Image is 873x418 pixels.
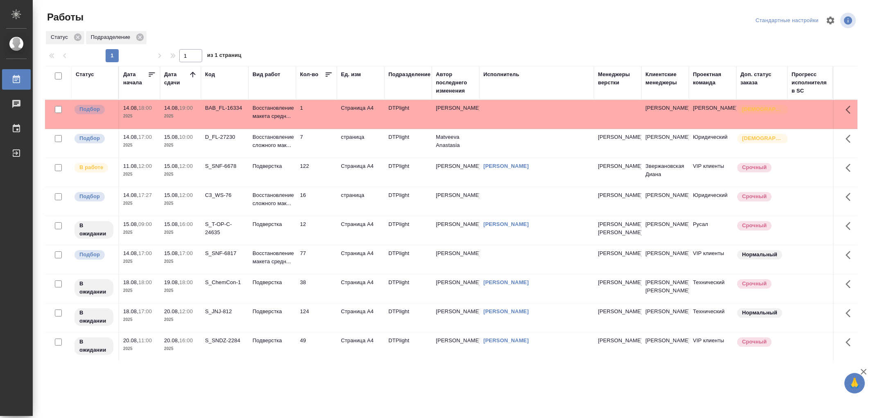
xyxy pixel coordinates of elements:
p: 16:00 [179,337,193,343]
div: Можно подбирать исполнителей [74,104,114,115]
td: DTPlight [384,216,432,245]
p: 2025 [123,345,156,353]
span: Работы [45,11,83,24]
p: Нормальный [742,251,777,259]
button: Здесь прячутся важные кнопки [841,158,860,178]
p: Срочный [742,338,767,346]
span: 🙏 [848,375,862,392]
td: Страница А4 [337,216,384,245]
td: страница [337,129,384,158]
p: 2025 [164,199,197,208]
td: 12 [296,216,337,245]
a: [PERSON_NAME] [483,308,529,314]
div: Исполнитель назначен, приступать к работе пока рано [74,278,114,298]
p: 17:00 [138,134,152,140]
a: [PERSON_NAME] [483,221,529,227]
td: [PERSON_NAME] [641,332,689,361]
p: 14.08, [123,250,138,256]
td: 49 [296,332,337,361]
td: DTPlight [384,129,432,158]
p: 2025 [123,141,156,149]
button: Здесь прячутся важные кнопки [841,245,860,265]
p: 17:00 [138,308,152,314]
div: Статус [46,31,84,44]
td: [PERSON_NAME] [641,216,689,245]
button: Здесь прячутся важные кнопки [841,129,860,149]
span: из 1 страниц [207,50,241,62]
p: 2025 [123,316,156,324]
td: Технический [689,303,736,332]
p: В ожидании [79,309,108,325]
td: [PERSON_NAME] [432,332,479,361]
p: 2025 [164,170,197,178]
td: [PERSON_NAME], [PERSON_NAME] [641,274,689,303]
td: Страница А4 [337,158,384,187]
p: 11:00 [138,337,152,343]
p: Нормальный [742,309,777,317]
td: [PERSON_NAME] [641,100,689,129]
td: DTPlight [384,158,432,187]
div: Исполнитель [483,70,519,79]
td: страница [337,187,384,216]
p: 2025 [164,258,197,266]
p: Подбор [79,105,100,113]
p: [DEMOGRAPHIC_DATA] [742,105,783,113]
p: 14.08, [164,105,179,111]
p: Подбор [79,134,100,142]
p: [PERSON_NAME] [598,307,637,316]
p: 2025 [123,228,156,237]
td: [PERSON_NAME] [641,245,689,274]
div: Исполнитель назначен, приступать к работе пока рано [74,337,114,356]
span: Посмотреть информацию [840,13,857,28]
button: 🙏 [844,373,865,393]
td: 122 [296,158,337,187]
p: Подверстка [253,278,292,287]
div: Подразделение [86,31,147,44]
p: 14.08, [123,105,138,111]
td: DTPlight [384,274,432,303]
p: В ожидании [79,280,108,296]
td: 16 [296,187,337,216]
p: Восстановление сложного мак... [253,133,292,149]
p: 10:00 [179,134,193,140]
p: 14.08, [123,134,138,140]
a: [PERSON_NAME] [483,163,529,169]
div: C3_WS-76 [205,191,244,199]
td: [PERSON_NAME] [432,216,479,245]
td: Звержановская Диана [641,158,689,187]
td: VIP клиенты [689,245,736,274]
p: 18:00 [138,105,152,111]
div: S_ChemCon-1 [205,278,244,287]
p: 15.08, [164,250,179,256]
td: [PERSON_NAME] [432,245,479,274]
p: 14.08, [123,192,138,198]
p: 12:00 [138,163,152,169]
p: [DEMOGRAPHIC_DATA] [742,134,783,142]
div: Исполнитель назначен, приступать к работе пока рано [74,220,114,240]
p: Срочный [742,192,767,201]
button: Здесь прячутся важные кнопки [841,187,860,207]
div: Исполнитель выполняет работу [74,162,114,173]
p: 18:00 [179,279,193,285]
p: В ожидании [79,221,108,238]
span: Настроить таблицу [821,11,840,30]
p: [PERSON_NAME] [598,278,637,287]
p: 12:00 [179,308,193,314]
td: Технический [689,274,736,303]
p: 2025 [164,141,197,149]
td: DTPlight [384,303,432,332]
td: [PERSON_NAME] [641,129,689,158]
td: [PERSON_NAME] [641,303,689,332]
p: 18.08, [123,279,138,285]
p: Подбор [79,192,100,201]
div: D_FL-27230 [205,133,244,141]
p: 19.08, [164,279,179,285]
div: S_JNJ-812 [205,307,244,316]
td: [PERSON_NAME] [432,187,479,216]
p: Подразделение [91,33,133,41]
div: Статус [76,70,94,79]
div: S_SNF-6817 [205,249,244,258]
td: 7 [296,129,337,158]
p: 2025 [164,112,197,120]
td: [PERSON_NAME] [432,274,479,303]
